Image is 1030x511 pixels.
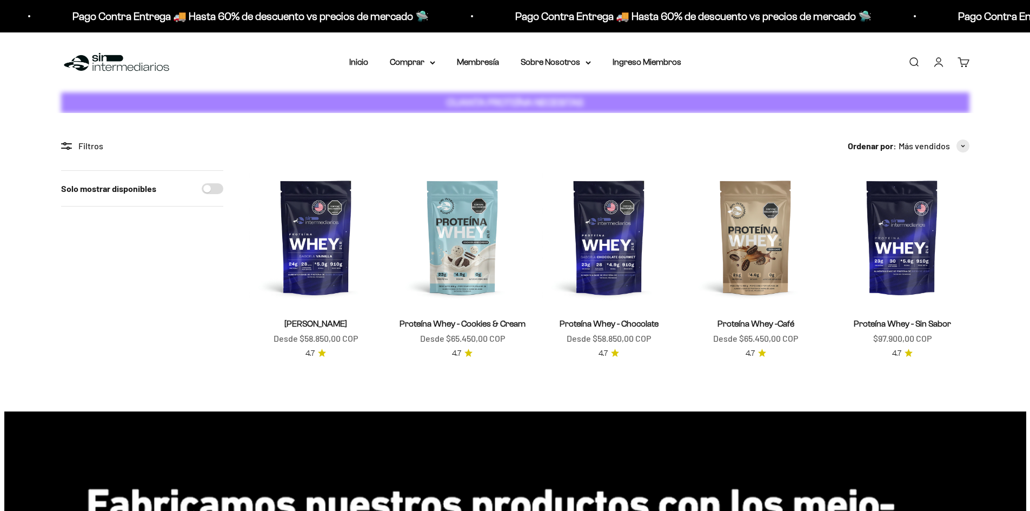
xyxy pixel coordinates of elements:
[457,57,499,67] a: Membresía
[848,139,896,153] span: Ordenar por:
[400,319,526,328] a: Proteína Whey - Cookies & Cream
[284,319,347,328] a: [PERSON_NAME]
[746,348,766,360] a: 4.74.7 de 5.0 estrellas
[447,97,583,108] strong: CUANTA PROTEÍNA NECESITAS
[599,348,619,360] a: 4.74.7 de 5.0 estrellas
[452,348,461,360] span: 4.7
[349,57,368,67] a: Inicio
[560,319,659,328] a: Proteína Whey - Chocolate
[713,331,798,346] sale-price: Desde $65.450,00 COP
[390,55,435,69] summary: Comprar
[274,331,358,346] sale-price: Desde $58.850,00 COP
[511,8,868,25] p: Pago Contra Entrega 🚚 Hasta 60% de descuento vs precios de mercado 🛸
[746,348,755,360] span: 4.7
[305,348,326,360] a: 4.74.7 de 5.0 estrellas
[521,55,591,69] summary: Sobre Nosotros
[61,182,156,196] label: Solo mostrar disponibles
[567,331,651,346] sale-price: Desde $58.850,00 COP
[892,348,913,360] a: 4.74.7 de 5.0 estrellas
[873,331,932,346] sale-price: $97.900,00 COP
[892,348,901,360] span: 4.7
[717,319,794,328] a: Proteína Whey -Café
[899,139,969,153] button: Más vendidos
[420,331,505,346] sale-price: Desde $65.450,00 COP
[305,348,315,360] span: 4.7
[899,139,950,153] span: Más vendidos
[69,8,425,25] p: Pago Contra Entrega 🚚 Hasta 60% de descuento vs precios de mercado 🛸
[599,348,608,360] span: 4.7
[854,319,951,328] a: Proteína Whey - Sin Sabor
[61,139,223,153] div: Filtros
[613,57,681,67] a: Ingreso Miembros
[452,348,473,360] a: 4.74.7 de 5.0 estrellas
